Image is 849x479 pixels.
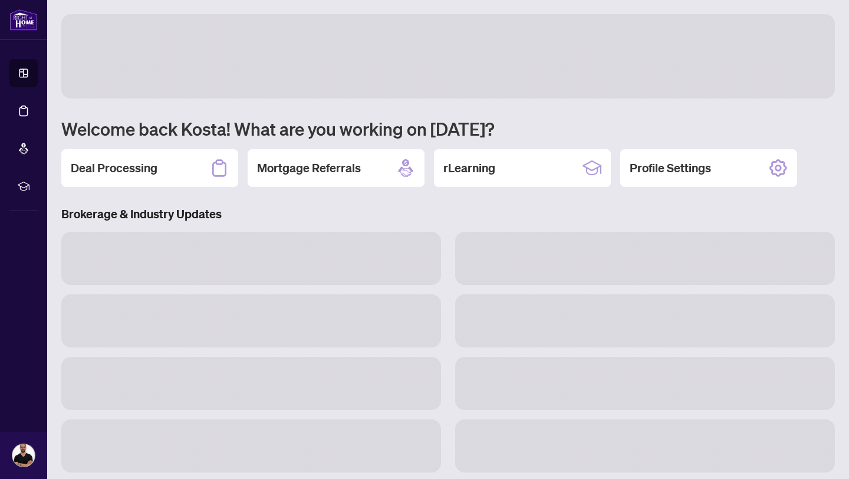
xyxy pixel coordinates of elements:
h2: Mortgage Referrals [257,160,361,176]
h3: Brokerage & Industry Updates [61,206,835,222]
img: Profile Icon [12,444,35,467]
h2: Deal Processing [71,160,157,176]
h2: rLearning [443,160,495,176]
h2: Profile Settings [630,160,711,176]
h1: Welcome back Kosta! What are you working on [DATE]? [61,117,835,140]
img: logo [9,9,38,31]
